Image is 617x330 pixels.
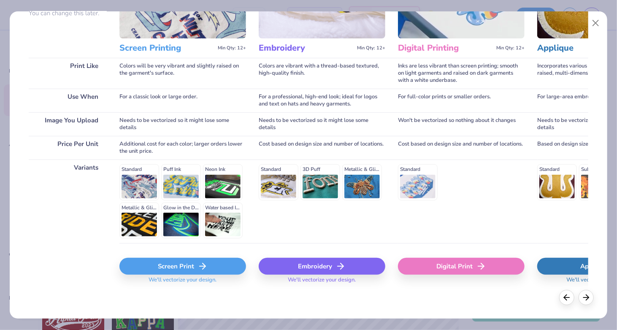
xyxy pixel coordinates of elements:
[259,89,385,112] div: For a professional, high-end look; ideal for logos and text on hats and heavy garments.
[119,43,214,54] h3: Screen Printing
[29,10,107,17] p: You can change this later.
[119,136,246,160] div: Additional cost for each color; larger orders lower the unit price.
[119,112,246,136] div: Needs to be vectorized so it might lose some details
[218,45,246,51] span: Min Qty: 12+
[259,112,385,136] div: Needs to be vectorized so it might lose some details
[119,258,246,275] div: Screen Print
[398,43,493,54] h3: Digital Printing
[259,258,385,275] div: Embroidery
[259,43,354,54] h3: Embroidery
[259,136,385,160] div: Cost based on design size and number of locations.
[588,15,604,31] button: Close
[29,112,107,136] div: Image You Upload
[496,45,525,51] span: Min Qty: 12+
[398,89,525,112] div: For full-color prints or smaller orders.
[29,136,107,160] div: Price Per Unit
[29,160,107,243] div: Variants
[119,89,246,112] div: For a classic look or large order.
[284,276,359,289] span: We'll vectorize your design.
[357,45,385,51] span: Min Qty: 12+
[29,58,107,89] div: Print Like
[398,112,525,136] div: Won't be vectorized so nothing about it changes
[398,136,525,160] div: Cost based on design size and number of locations.
[259,58,385,89] div: Colors are vibrant with a thread-based textured, high-quality finish.
[398,258,525,275] div: Digital Print
[119,58,246,89] div: Colors will be very vibrant and slightly raised on the garment's surface.
[398,58,525,89] div: Inks are less vibrant than screen printing; smooth on light garments and raised on dark garments ...
[29,89,107,112] div: Use When
[145,276,220,289] span: We'll vectorize your design.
